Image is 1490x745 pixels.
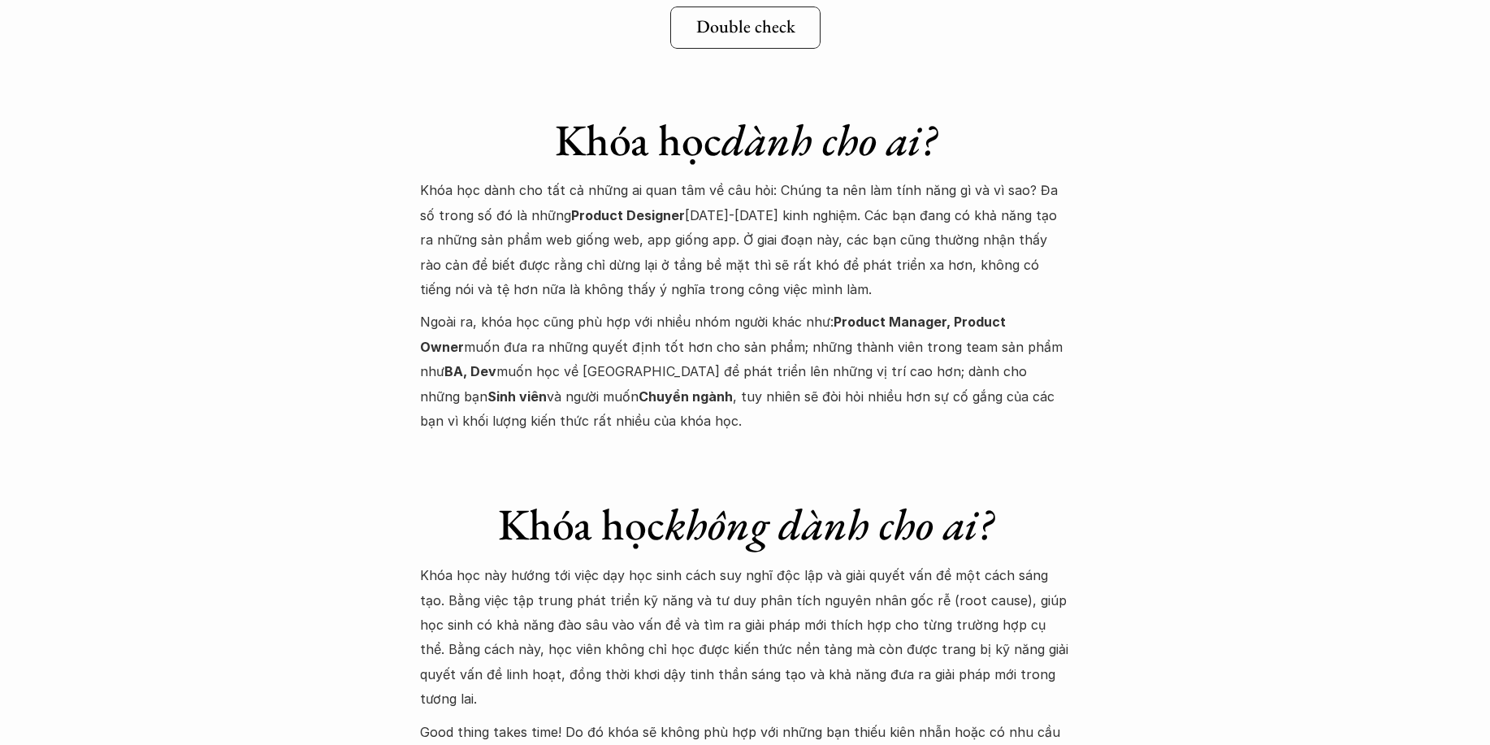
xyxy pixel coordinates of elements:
strong: Sinh viên [487,388,547,405]
h1: Khóa học [420,498,1070,551]
em: dành cho ai? [721,111,936,168]
a: Double check [670,6,821,49]
strong: Product Designer [571,207,685,223]
em: không dành cho ai? [665,496,993,552]
strong: Chuyển ngành [639,388,733,405]
strong: BA, Dev [444,363,496,379]
p: Khóa học dành cho tất cả những ai quan tâm về câu hỏi: Chúng ta nên làm tính năng gì và vì sao? Đ... [420,178,1070,301]
strong: Product Manager, Product Owner [420,314,1009,354]
p: Ngoài ra, khóa học cũng phù hợp với nhiều nhóm người khác như: muốn đưa ra những quyết định tốt h... [420,310,1070,433]
p: Khóa học này hướng tới việc dạy học sinh cách suy nghĩ độc lập và giải quyết vấn đề một cách sáng... [420,563,1070,711]
h1: Khóa học [420,114,1070,167]
h5: Double check [696,16,795,37]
